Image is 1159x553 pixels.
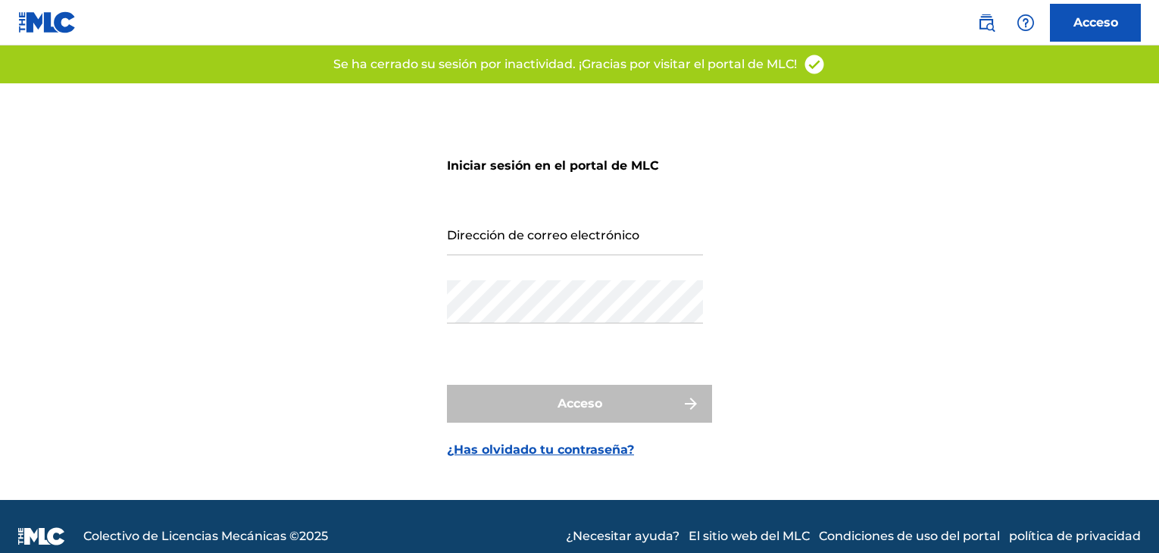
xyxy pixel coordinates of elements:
font: política de privacidad [1009,529,1141,543]
a: ¿Necesitar ayuda? [566,527,679,545]
a: Búsqueda pública [971,8,1001,38]
img: ayuda [1017,14,1035,32]
font: Se ha cerrado su sesión por inactividad. ¡Gracias por visitar el portal de MLC! [333,57,797,71]
font: 2025 [299,529,328,543]
font: Colectivo de Licencias Mecánicas © [83,529,299,543]
img: Logotipo del MLC [18,11,77,33]
font: El sitio web del MLC [689,529,810,543]
img: logo [18,527,65,545]
div: Ayuda [1011,8,1041,38]
a: El sitio web del MLC [689,527,810,545]
a: Condiciones de uso del portal [819,527,1000,545]
iframe: Widget de chat [1083,480,1159,553]
font: Acceso [1073,15,1118,30]
a: política de privacidad [1009,527,1141,545]
img: buscar [977,14,995,32]
a: Acceso [1050,4,1141,42]
font: ¿Necesitar ayuda? [566,529,679,543]
font: Iniciar sesión en el portal de MLC [447,158,659,173]
img: acceso [803,53,826,76]
a: ¿Has olvidado tu contraseña? [447,441,634,459]
font: Condiciones de uso del portal [819,529,1000,543]
font: ¿Has olvidado tu contraseña? [447,442,634,457]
